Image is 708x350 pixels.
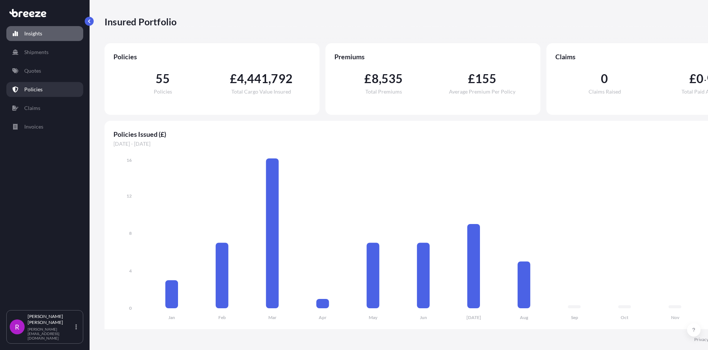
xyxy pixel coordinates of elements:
span: Claims Raised [589,89,621,94]
tspan: 0 [129,305,132,311]
span: £ [689,73,696,85]
a: Invoices [6,119,83,134]
p: Invoices [24,123,43,130]
p: Shipments [24,48,49,56]
tspan: Apr [319,315,327,320]
tspan: May [369,315,378,320]
span: 0 [601,73,608,85]
span: 441 [247,73,269,85]
span: Premiums [334,52,531,61]
span: Total Premiums [365,89,402,94]
a: Shipments [6,45,83,60]
tspan: 12 [127,193,132,199]
p: [PERSON_NAME][EMAIL_ADDRESS][DOMAIN_NAME] [28,327,74,340]
tspan: [DATE] [467,315,481,320]
span: Average Premium Per Policy [449,89,515,94]
span: Policies [113,52,311,61]
p: [PERSON_NAME] [PERSON_NAME] [28,313,74,325]
p: Claims [24,104,40,112]
tspan: Oct [621,315,629,320]
span: Policies [154,89,172,94]
span: 792 [271,73,293,85]
a: Quotes [6,63,83,78]
tspan: 16 [127,157,132,163]
tspan: Jan [168,315,175,320]
tspan: Feb [218,315,226,320]
p: Quotes [24,67,41,75]
a: Insights [6,26,83,41]
span: R [15,323,19,331]
tspan: Nov [671,315,680,320]
span: £ [468,73,475,85]
span: 4 [237,73,244,85]
a: Claims [6,101,83,116]
span: 55 [156,73,170,85]
tspan: 8 [129,230,132,236]
a: Policies [6,82,83,97]
tspan: 4 [129,268,132,274]
span: 0 [696,73,704,85]
span: 155 [475,73,497,85]
tspan: Mar [268,315,277,320]
span: 535 [381,73,403,85]
tspan: Aug [520,315,528,320]
span: , [268,73,271,85]
span: £ [364,73,371,85]
tspan: Sep [571,315,578,320]
span: , [379,73,381,85]
span: £ [230,73,237,85]
span: 8 [372,73,379,85]
span: Total Cargo Value Insured [231,89,291,94]
tspan: Jun [420,315,427,320]
p: Insured Portfolio [105,16,177,28]
span: , [244,73,247,85]
span: . [704,75,706,81]
p: Policies [24,86,43,93]
p: Insights [24,30,42,37]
